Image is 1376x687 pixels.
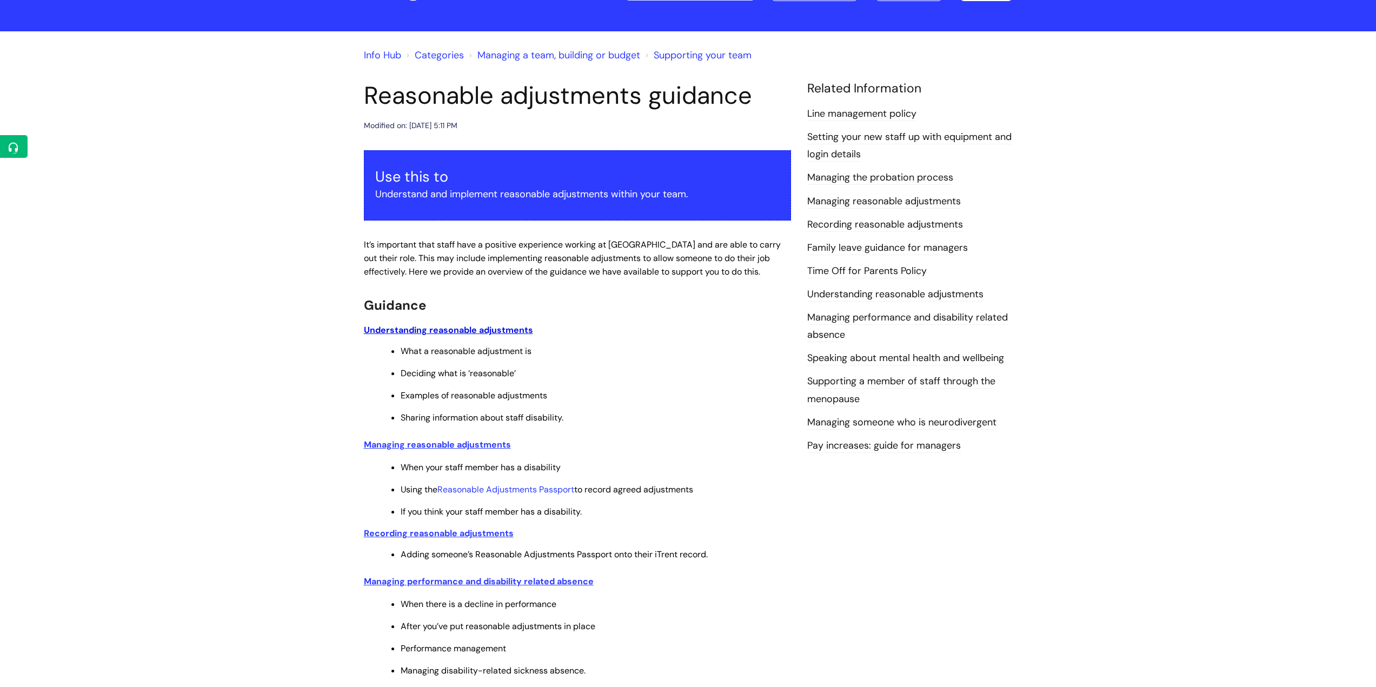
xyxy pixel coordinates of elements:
[401,665,586,676] span: Managing disability-related sickness absence.
[401,412,563,423] span: Sharing information about staff disability.
[364,81,791,110] h1: Reasonable adjustments guidance
[375,185,780,203] p: Understand and implement reasonable adjustments within your team.
[401,621,595,632] span: After you’ve put reasonable adjustments in place
[654,49,752,62] a: Supporting your team
[437,484,574,495] a: Reasonable Adjustments Passport
[807,375,995,406] a: Supporting a member of staff through the menopause
[364,297,426,314] span: Guidance
[401,506,582,517] span: If you think your staff member has a disability.
[364,119,457,132] div: Modified on: [DATE] 5:11 PM
[364,576,594,587] a: Managing performance and disability related absence
[807,439,961,453] a: Pay increases: guide for managers
[364,439,511,450] a: Managing reasonable adjustments
[364,49,401,62] a: Info Hub
[364,239,781,277] span: It’s important that staff have a positive experience working at [GEOGRAPHIC_DATA] and are able to...
[375,168,780,185] h3: Use this to
[477,49,640,62] a: Managing a team, building or budget
[643,46,752,64] li: Supporting your team
[807,171,953,185] a: Managing the probation process
[401,598,556,610] span: When there is a decline in performance
[807,81,1013,96] h4: Related Information
[401,462,561,473] span: When your staff member has a disability
[415,49,464,62] a: Categories
[807,218,963,232] a: Recording reasonable adjustments
[401,390,547,401] span: Examples of reasonable adjustments
[807,311,1008,342] a: Managing performance and disability related absence
[401,549,708,560] span: Adding someone’s Reasonable Adjustments Passport onto their iTrent record.
[401,368,516,379] span: Deciding what is ‘reasonable’
[364,324,533,336] a: Understanding reasonable adjustments
[807,195,961,209] a: Managing reasonable adjustments
[807,351,1004,365] a: Speaking about mental health and wellbeing
[807,130,1012,162] a: Setting your new staff up with equipment and login details
[807,241,968,255] a: Family leave guidance for managers
[467,46,640,64] li: Managing a team, building or budget
[401,484,693,495] span: Using the to record agreed adjustments
[807,107,916,121] a: Line management policy
[364,528,514,539] a: Recording reasonable adjustments
[807,288,983,302] a: Understanding reasonable adjustments
[807,264,927,278] a: Time Off for Parents Policy
[401,643,506,654] span: Performance management
[807,416,996,430] a: Managing someone who is neurodivergent
[404,46,464,64] li: Solution home
[401,345,531,357] span: What a reasonable adjustment is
